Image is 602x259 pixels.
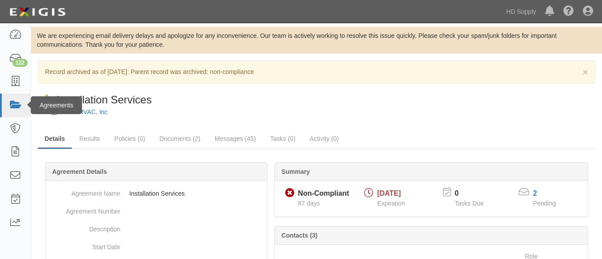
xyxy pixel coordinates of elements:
[298,200,320,207] span: Since 06/01/2025
[49,220,120,234] dt: Description
[108,130,152,148] a: Policies (0)
[153,130,207,148] a: Documents (2)
[282,168,310,175] b: Summary
[455,189,495,199] p: 0
[298,189,349,199] div: Non-Compliant
[57,94,152,106] span: Installation Services
[52,168,107,175] b: Agreement Details
[377,189,401,197] span: [DATE]
[208,130,263,148] a: Messages (45)
[38,130,72,149] a: Details
[502,3,541,21] a: HD Supply
[533,200,556,207] span: Pending
[7,4,68,20] img: logo-5460c22ac91f19d4615b14bd174203de0afe785f0fc80cf4dbbc73dc1793850b.png
[533,189,537,197] a: 2
[49,185,120,198] dt: Agreement Name
[455,200,483,207] span: Tasks Due
[60,108,107,115] a: Matrix HVAC, Inc
[563,6,574,17] i: Help Center - Complianz
[49,238,120,251] dt: Start Date
[583,67,588,77] span: ×
[73,130,107,148] a: Results
[583,67,588,77] button: Close
[49,202,120,216] dt: Agreement Number
[12,59,28,67] div: 122
[49,185,263,202] dd: Installation Services
[285,189,295,198] i: Non-Compliant
[303,130,345,148] a: Activity (0)
[263,130,302,148] a: Tasks (0)
[41,95,52,104] i: In Default since 06/22/2025
[45,67,588,76] p: Record archived as of [DATE]: Parent record was archived: non-compliance
[31,96,82,114] div: Agreements
[282,232,318,239] b: Contacts (3)
[38,92,152,107] div: Installation Services
[377,200,405,207] span: Expiration
[31,31,602,49] div: We are experiencing email delivery delays and apologize for any inconvenience. Our team is active...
